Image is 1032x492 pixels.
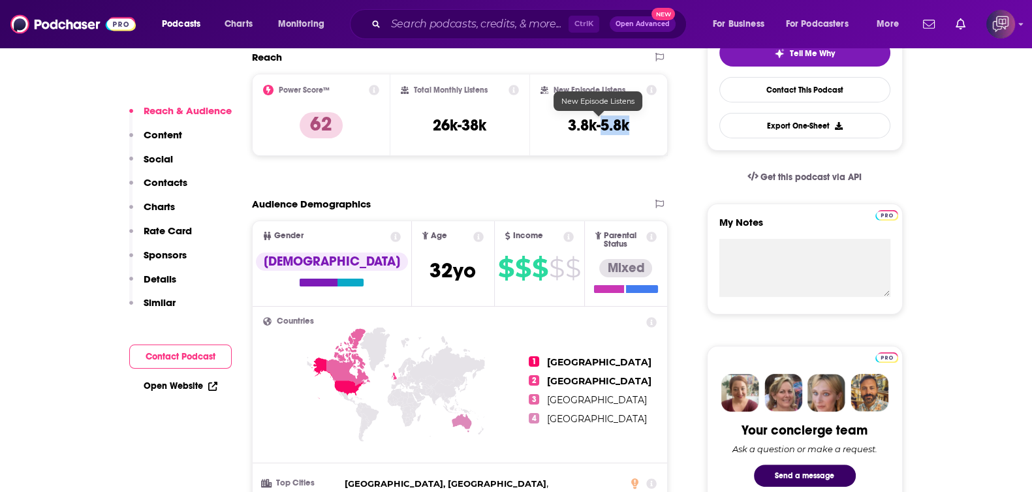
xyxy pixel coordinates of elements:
p: Social [144,153,173,165]
span: Age [431,232,447,240]
button: Show profile menu [986,10,1015,38]
div: Search podcasts, credits, & more... [362,9,699,39]
div: Your concierge team [742,422,868,438]
img: tell me why sparkle [774,48,785,59]
button: open menu [704,14,781,35]
span: Logged in as corioliscompany [986,10,1015,38]
button: Export One-Sheet [719,113,890,138]
button: open menu [153,14,217,35]
h3: 3.8k-5.8k [568,115,629,135]
button: tell me why sparkleTell Me Why [719,39,890,67]
button: Contacts [129,176,187,200]
label: My Notes [719,216,890,239]
span: Ctrl K [569,16,599,33]
button: Content [129,129,182,153]
a: Pro website [875,208,898,221]
button: open menu [269,14,341,35]
span: Countries [277,317,314,326]
span: Get this podcast via API [760,172,862,183]
span: New [651,8,675,20]
img: Barbara Profile [764,374,802,412]
span: $ [498,258,514,279]
img: User Profile [986,10,1015,38]
span: [GEOGRAPHIC_DATA] [547,413,647,425]
h2: Total Monthly Listens [414,85,488,95]
span: Income [513,232,543,240]
button: Send a message [754,465,856,487]
button: Charts [129,200,175,224]
span: 2 [529,375,539,386]
button: Details [129,273,176,297]
span: $ [515,258,531,279]
p: Reach & Audience [144,104,232,117]
button: Open AdvancedNew [610,16,676,32]
input: Search podcasts, credits, & more... [386,14,569,35]
button: open menu [777,14,868,35]
img: Jules Profile [807,374,845,412]
h2: Reach [252,51,282,63]
span: [GEOGRAPHIC_DATA] [547,375,651,387]
img: Podchaser Pro [875,352,898,363]
p: Contacts [144,176,187,189]
a: Show notifications dropdown [918,13,940,35]
span: For Business [713,15,764,33]
h3: 26k-38k [433,115,486,135]
button: Reach & Audience [129,104,232,129]
span: New Episode Listens [561,97,634,106]
span: $ [549,258,564,279]
img: Podchaser Pro [875,210,898,221]
span: For Podcasters [786,15,849,33]
h2: Audience Demographics [252,198,371,210]
span: Gender [274,232,304,240]
button: Contact Podcast [129,345,232,369]
span: $ [565,258,580,279]
span: Parental Status [604,232,644,249]
span: Tell Me Why [790,48,835,59]
a: Show notifications dropdown [950,13,971,35]
span: Podcasts [162,15,200,33]
span: Open Advanced [616,21,670,27]
span: , [345,476,548,491]
img: Jon Profile [851,374,888,412]
h2: Power Score™ [279,85,330,95]
img: Sydney Profile [721,374,759,412]
p: Sponsors [144,249,187,261]
div: Ask a question or make a request. [732,444,877,454]
span: [GEOGRAPHIC_DATA] [547,394,647,406]
p: Details [144,273,176,285]
p: Rate Card [144,224,192,237]
span: 3 [529,394,539,405]
a: Contact This Podcast [719,77,890,102]
p: Content [144,129,182,141]
img: Podchaser - Follow, Share and Rate Podcasts [10,12,136,37]
h2: New Episode Listens [554,85,625,95]
div: [DEMOGRAPHIC_DATA] [256,253,408,271]
button: Rate Card [129,224,192,249]
a: Open Website [144,380,217,392]
button: open menu [868,14,915,35]
span: 4 [529,413,539,423]
button: Social [129,153,173,177]
span: More [877,15,899,33]
button: Similar [129,296,176,320]
span: 1 [529,356,539,367]
button: Sponsors [129,249,187,273]
span: 32 yo [430,258,476,283]
span: Monitoring [278,15,324,33]
h3: Top Cities [263,479,339,487]
span: Charts [225,15,253,33]
a: Charts [216,14,260,35]
p: 62 [300,112,343,138]
p: Similar [144,296,176,309]
a: Get this podcast via API [737,161,873,193]
a: Pro website [875,350,898,363]
span: $ [532,258,548,279]
span: [GEOGRAPHIC_DATA], [GEOGRAPHIC_DATA] [345,478,546,489]
span: [GEOGRAPHIC_DATA] [547,356,651,368]
p: Charts [144,200,175,213]
div: Mixed [599,259,652,277]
